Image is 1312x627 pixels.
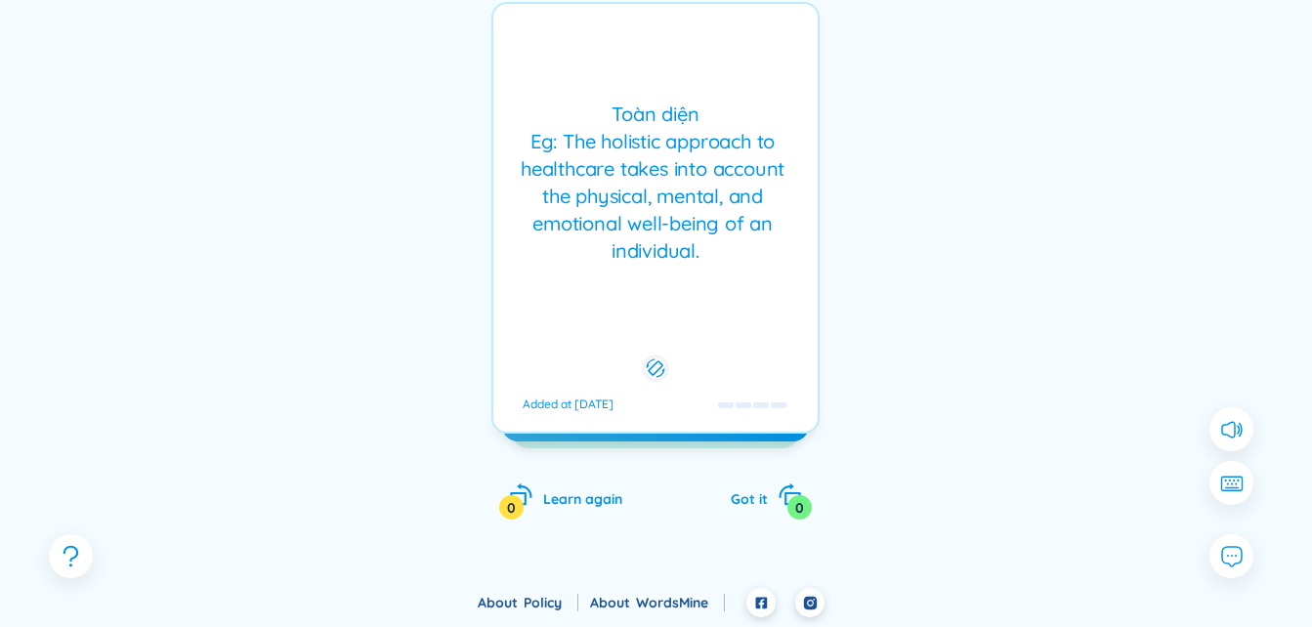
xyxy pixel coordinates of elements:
[731,490,768,508] span: Got it
[49,534,93,578] button: question
[524,594,578,611] a: Policy
[478,592,578,613] div: About
[503,101,808,265] div: Toàn diện Eg: The holistic approach to healthcare takes into account the physical, mental, and em...
[523,397,614,412] div: Added at [DATE]
[59,544,83,568] span: question
[787,495,812,520] div: 0
[509,482,533,507] span: rotate-left
[499,495,524,520] div: 0
[778,482,802,507] span: rotate-right
[636,594,725,611] a: WordsMine
[543,490,622,508] span: Learn again
[590,592,725,613] div: About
